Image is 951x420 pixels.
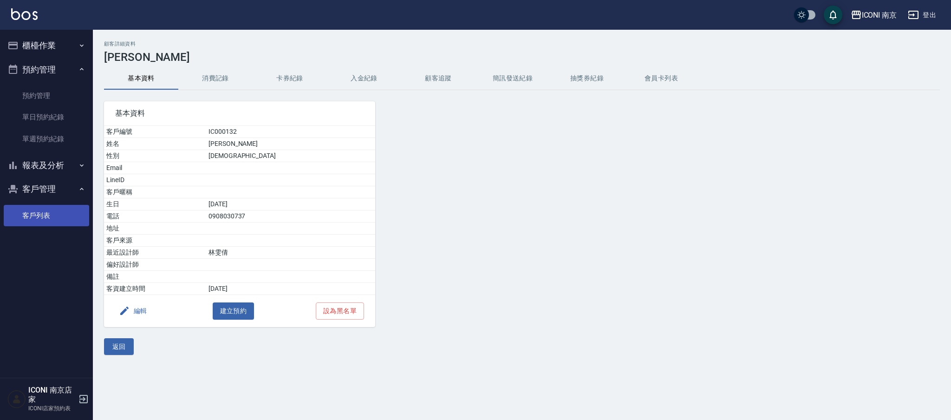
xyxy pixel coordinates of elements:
img: Person [7,390,26,408]
div: ICONI 南京 [862,9,897,21]
button: 會員卡列表 [624,67,698,90]
td: 地址 [104,223,206,235]
td: 客戶暱稱 [104,186,206,198]
button: 預約管理 [4,58,89,82]
td: [PERSON_NAME] [206,138,375,150]
h2: 顧客詳細資料 [104,41,940,47]
a: 客戶列表 [4,205,89,226]
button: 設為黑名單 [316,302,364,320]
td: 客資建立時間 [104,283,206,295]
td: [DATE] [206,283,375,295]
button: 卡券紀錄 [253,67,327,90]
button: 櫃檯作業 [4,33,89,58]
button: 消費記錄 [178,67,253,90]
a: 單週預約紀錄 [4,128,89,150]
a: 預約管理 [4,85,89,106]
td: [DEMOGRAPHIC_DATA] [206,150,375,162]
td: 性別 [104,150,206,162]
td: IC000132 [206,126,375,138]
button: save [824,6,842,24]
button: 登出 [904,7,940,24]
button: 報表及分析 [4,153,89,177]
td: 偏好設計師 [104,259,206,271]
button: 顧客追蹤 [401,67,475,90]
td: 備註 [104,271,206,283]
span: 基本資料 [115,109,364,118]
td: 0908030737 [206,210,375,223]
td: 客戶來源 [104,235,206,247]
img: Logo [11,8,38,20]
button: 建立預約 [213,302,254,320]
h5: ICONI 南京店家 [28,386,76,404]
h3: [PERSON_NAME] [104,51,940,64]
td: 客戶編號 [104,126,206,138]
p: ICONI店家預約表 [28,404,76,413]
td: 最近設計師 [104,247,206,259]
button: ICONI 南京 [847,6,901,25]
td: [DATE] [206,198,375,210]
button: 基本資料 [104,67,178,90]
a: 單日預約紀錄 [4,106,89,128]
button: 抽獎券紀錄 [550,67,624,90]
button: 入金紀錄 [327,67,401,90]
button: 返回 [104,338,134,355]
td: 姓名 [104,138,206,150]
button: 簡訊發送紀錄 [475,67,550,90]
td: LineID [104,174,206,186]
td: 生日 [104,198,206,210]
td: 電話 [104,210,206,223]
td: Email [104,162,206,174]
td: 林雯倩 [206,247,375,259]
button: 編輯 [115,302,151,320]
button: 客戶管理 [4,177,89,201]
